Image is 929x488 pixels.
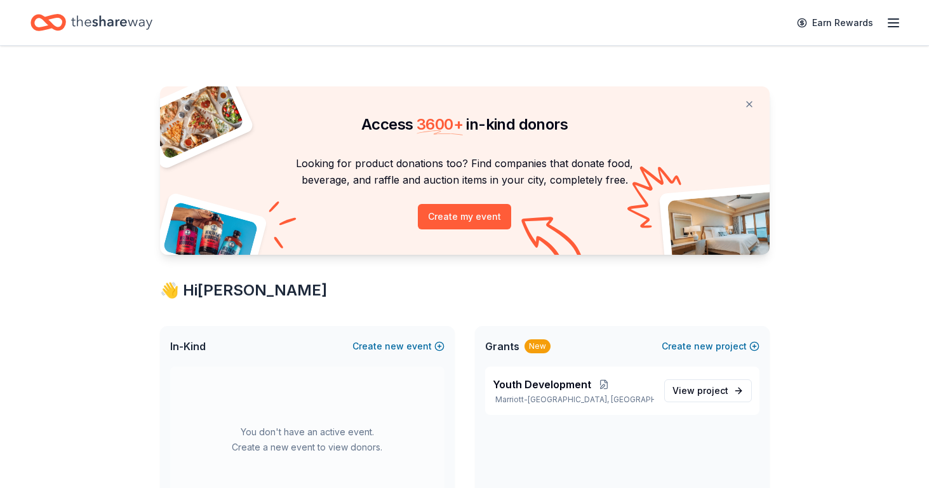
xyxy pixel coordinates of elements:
[485,339,519,354] span: Grants
[160,280,770,301] div: 👋 Hi [PERSON_NAME]
[694,339,713,354] span: new
[493,395,654,405] p: Marriott-[GEOGRAPHIC_DATA], [GEOGRAPHIC_DATA]
[662,339,759,354] button: Createnewproject
[493,377,591,392] span: Youth Development
[385,339,404,354] span: new
[521,217,585,264] img: Curvy arrow
[361,115,568,133] span: Access in-kind donors
[664,379,752,402] a: View project
[170,339,206,354] span: In-Kind
[418,204,511,229] button: Create my event
[30,8,152,37] a: Home
[352,339,444,354] button: Createnewevent
[145,79,244,160] img: Pizza
[672,383,728,398] span: View
[525,339,551,353] div: New
[417,115,463,133] span: 3600 +
[175,155,754,189] p: Looking for product donations too? Find companies that donate food, beverage, and raffle and auct...
[789,11,881,34] a: Earn Rewards
[697,385,728,396] span: project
